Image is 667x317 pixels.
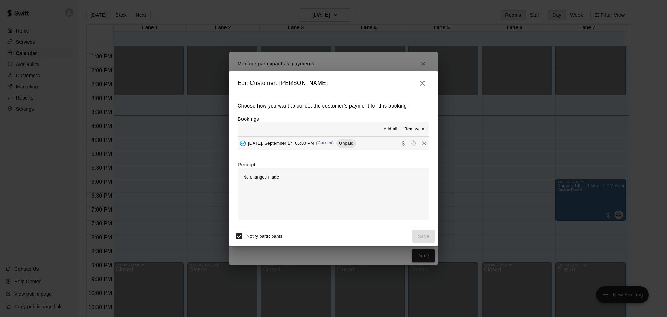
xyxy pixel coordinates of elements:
[248,141,314,145] span: [DATE], September 17: 06:00 PM
[419,140,429,145] span: Remove
[243,175,279,180] span: No changes made
[229,71,438,96] h2: Edit Customer: [PERSON_NAME]
[404,126,427,133] span: Remove all
[247,234,282,239] span: Notify participants
[398,140,409,145] span: Collect payment
[238,116,259,122] label: Bookings
[336,141,356,146] span: Unpaid
[402,124,429,135] button: Remove all
[238,161,255,168] label: Receipt
[238,138,248,149] button: Added - Collect Payment
[316,141,334,145] span: (Current)
[409,140,419,145] span: Reschedule
[379,124,402,135] button: Add all
[384,126,397,133] span: Add all
[238,102,429,110] p: Choose how you want to collect the customer's payment for this booking
[238,137,429,150] button: Added - Collect Payment[DATE], September 17: 06:00 PM(Current)UnpaidCollect paymentRescheduleRemove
